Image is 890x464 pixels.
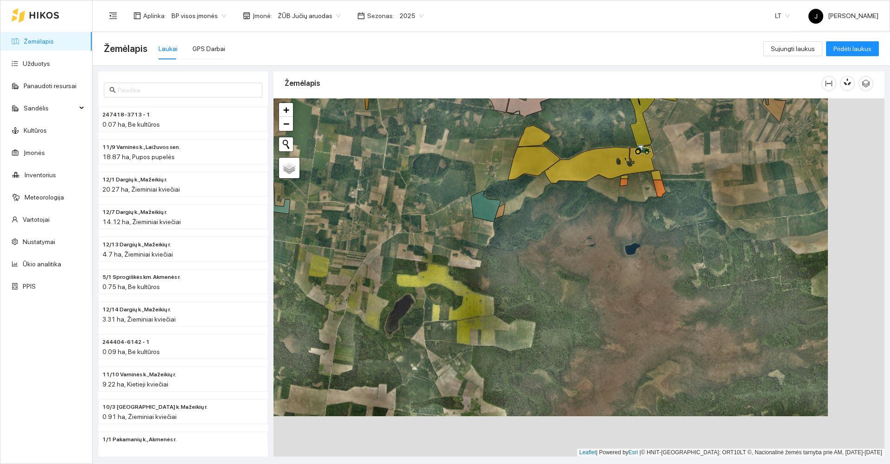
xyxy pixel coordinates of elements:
div: GPS Darbai [192,44,225,54]
a: Ūkio analitika [23,260,61,268]
div: Žemėlapis [285,70,821,97]
a: Panaudoti resursai [24,82,76,90]
span: calendar [357,12,365,19]
span: layout [133,12,141,19]
span: 14.12 ha, Žieminiai kviečiai [102,218,181,226]
a: Kultūros [24,127,47,134]
span: 9.22 ha, Kietieji kviečiai [102,380,168,388]
a: Žemėlapis [24,38,54,45]
span: + [283,104,289,116]
span: 4.7 ha, Žieminiai kviečiai [102,251,173,258]
span: 0.75 ha, Be kultūros [102,283,160,290]
span: LT [775,9,790,23]
span: 12/7 Dargių k., Mažeikių r. [102,208,167,217]
span: Sezonas : [367,11,394,21]
span: [PERSON_NAME] [808,12,878,19]
span: shop [243,12,250,19]
span: 1/1 Pakamanių k., Akmenės r. [102,435,177,444]
span: 0.09 ha, Be kultūros [102,348,160,355]
a: Užduotys [23,60,50,67]
a: Meteorologija [25,193,64,201]
span: 0.07 ha, Be kultūros [102,121,160,128]
a: PPIS [23,283,36,290]
span: search [109,87,116,93]
span: Sandėlis [24,99,76,117]
span: 5/1 Sprogiškės km. Akmenės r. [102,273,181,282]
span: Žemėlapis [104,41,147,56]
button: column-width [821,76,836,91]
a: Leaflet [579,449,596,456]
span: 12/13 Dargių k., Mažeikių r. [102,240,171,249]
span: column-width [822,80,836,87]
button: Pridėti laukus [826,41,879,56]
div: | Powered by © HNIT-[GEOGRAPHIC_DATA]; ORT10LT ©, Nacionalinė žemės tarnyba prie AM, [DATE]-[DATE] [577,449,884,457]
a: Inventorius [25,171,56,179]
span: − [283,118,289,129]
input: Paieška [118,85,257,95]
span: Aplinka : [143,11,166,21]
span: Pridėti laukus [833,44,871,54]
div: Laukai [159,44,178,54]
a: Zoom in [279,103,293,117]
span: Sujungti laukus [771,44,815,54]
span: 11/9 Varninės k., Laižuvos sen. [102,143,180,152]
button: Initiate a new search [279,137,293,151]
span: 11/10 Varninės k., Mažeikių r. [102,370,176,379]
a: Layers [279,158,299,178]
a: Zoom out [279,117,293,131]
a: Nustatymai [23,238,55,245]
span: 18.87 ha, Pupos pupelės [102,153,175,161]
span: 247418-3713 - 1 [102,110,150,119]
a: Vartotojai [23,216,50,223]
span: Įmonė : [253,11,272,21]
span: 0.91 ha, Žieminiai kviečiai [102,413,177,420]
span: 12/1 Dargių k., Mažeikių r. [102,175,167,184]
span: 2025 [400,9,424,23]
a: Esri [629,449,638,456]
span: 20.27 ha, Žieminiai kviečiai [102,186,180,193]
span: ŽŪB Jučių aruodas [278,9,341,23]
span: 3.31 ha, Žieminiai kviečiai [102,316,176,323]
span: | [640,449,641,456]
button: menu-fold [104,6,122,25]
span: menu-fold [109,12,117,20]
a: Įmonės [24,149,45,156]
a: Sujungti laukus [763,45,822,52]
button: Sujungti laukus [763,41,822,56]
span: 10/3 Kalniškių k. Mažeikių r. [102,403,208,412]
span: 244404-6142 - 1 [102,338,150,347]
a: Pridėti laukus [826,45,879,52]
span: BP visos įmonės [172,9,226,23]
span: J [814,9,818,24]
span: 12/14 Dargių k., Mažeikių r. [102,305,171,314]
